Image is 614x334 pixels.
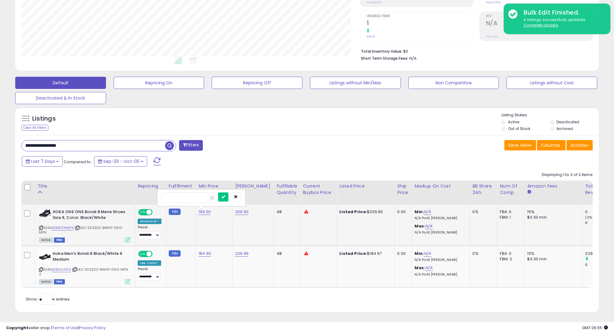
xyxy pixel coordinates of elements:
label: Deactivated [556,119,579,125]
div: FBM: 1 [500,215,520,220]
a: 184.90 [199,251,211,257]
p: N/A Profit [PERSON_NAME] [415,230,465,235]
a: 209.90 [235,209,249,215]
span: ON [139,210,146,215]
small: (0%) [585,215,594,220]
span: Last 7 Days [31,158,55,164]
b: Short Term Storage Fees: [361,56,408,61]
span: | SKU: 1123202-BWHT-090-MFN [39,225,123,234]
div: 4 listings successfully updated. [519,17,606,28]
div: Preset: [138,225,161,239]
span: Show: entries [26,296,70,302]
a: Terms of Use [52,325,78,331]
div: 48 [277,209,295,215]
div: 48 [277,251,295,256]
small: Prev: 0 [367,35,375,38]
b: Max: [415,223,425,229]
a: N/A [424,209,431,215]
div: Amazon AI * [138,219,161,224]
span: ON [139,251,146,257]
b: Min: [415,251,424,256]
p: Listing States: [502,112,598,118]
button: Deactivated & In Stock [15,92,106,104]
div: Displaying 1 to 2 of 2 items [542,172,593,178]
div: 0.00 [397,209,407,215]
span: All listings currently available for purchase on Amazon [39,279,53,284]
b: Listed Price: [339,209,367,215]
div: [PERSON_NAME] [235,183,271,189]
div: 229.06 [585,251,610,256]
div: $184.97 [339,251,390,256]
a: N/A [424,251,431,257]
div: 0.00 [397,251,407,256]
div: Repricing [138,183,164,189]
b: Total Inventory Value: [361,49,402,54]
button: Sep-29 - Oct-05 [94,156,147,167]
button: Repricing On [114,77,204,89]
div: FBA: 0 [500,251,520,256]
label: Out of Stock [508,126,530,131]
div: Amazon Fees [527,183,580,189]
span: All listings currently available for purchase on Amazon [39,237,53,243]
div: Title [37,183,132,189]
small: FBM [169,209,181,215]
div: Fulfillable Quantity [277,183,298,196]
div: Min Price [199,183,230,189]
p: N/A Profit [PERSON_NAME] [415,258,465,262]
small: Prev: 0.00% [486,1,501,4]
span: N/A [409,55,417,61]
th: The percentage added to the cost of goods (COGS) that forms the calculator for Min & Max prices. [412,181,470,205]
span: Compared to: [64,159,92,165]
span: | SKU: 1123202-BWHT-090-MFN 2 [39,267,128,276]
span: Columns [541,142,560,148]
div: 15% [527,209,578,215]
a: B0B8TDNMPK [51,225,74,230]
div: 0% [472,209,492,215]
div: Ship Price [397,183,409,196]
small: FBM [169,250,181,257]
div: 0% [472,251,492,256]
button: Actions [566,140,593,150]
div: $0.30 min [527,256,578,262]
span: ROI [486,15,592,18]
div: Fulfillment [169,183,193,189]
b: Listed Price: [339,251,367,256]
button: Repricing Off [212,77,302,89]
u: Complete Update [524,23,558,28]
li: $0 [361,47,588,54]
b: HOKA ONE ONE Bondi 8 Mens Shoes Size 9, Color: Black/White [53,209,127,222]
h5: Listings [32,114,56,123]
a: 199.00 [199,209,211,215]
div: BB Share 24h. [472,183,495,196]
div: $209.90 [339,209,390,215]
b: Hoka Men's Bondi 8 Black/White 9 Medium [53,251,127,264]
small: Prev: N/A [486,35,498,38]
p: N/A Profit [PERSON_NAME] [415,216,465,220]
button: Save View [504,140,536,150]
button: Default [15,77,106,89]
h2: N/A [486,20,592,28]
label: Active [508,119,519,125]
div: Preset: [138,267,161,281]
small: Amazon Fees. [527,189,531,195]
b: Max: [415,265,425,271]
a: Privacy Policy [79,325,106,331]
label: Archived [556,126,573,131]
span: OFF [152,251,161,257]
p: N/A Profit [PERSON_NAME] [415,272,465,277]
div: 0 [585,220,610,226]
span: FBM [54,237,65,243]
img: 41wcTJpeeNL._SL40_.jpg [39,209,51,218]
span: Ordered Items [367,15,473,18]
a: B0B14JVN5K [51,267,71,272]
div: seller snap | | [6,325,106,331]
div: Total Rev. [585,183,607,196]
div: 0 [585,209,610,215]
span: OFF [152,210,161,215]
button: Columns [537,140,566,150]
div: Clear All Filters [21,125,48,131]
button: Listings without Min/Max [310,77,401,89]
div: 15% [527,251,578,256]
button: Non Competitive [408,77,499,89]
div: ASIN: [39,209,130,242]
